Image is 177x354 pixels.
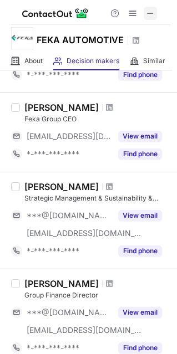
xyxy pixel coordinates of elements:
[27,307,112,317] span: ***@[DOMAIN_NAME]
[24,193,170,203] div: Strategic Management & Sustainability & Quality Management Director
[37,33,124,47] h1: FEKA AUTOMOTIVE
[24,181,99,192] div: [PERSON_NAME]
[67,57,119,65] span: Decision makers
[22,7,89,20] img: ContactOut v5.3.10
[24,278,99,289] div: [PERSON_NAME]
[11,27,33,49] img: 1354c5ed954f92d38f256a974c1ae5bd
[24,57,43,65] span: About
[27,131,112,141] span: [EMAIL_ADDRESS][DOMAIN_NAME]
[118,131,162,142] button: Reveal Button
[118,245,162,256] button: Reveal Button
[27,228,142,238] span: [EMAIL_ADDRESS][DOMAIN_NAME]
[24,114,170,124] div: Feka Group CEO
[24,290,170,300] div: Group Finance Director
[143,57,165,65] span: Similar
[27,325,142,335] span: [EMAIL_ADDRESS][DOMAIN_NAME]
[118,148,162,160] button: Reveal Button
[118,307,162,318] button: Reveal Button
[27,211,112,220] span: ***@[DOMAIN_NAME]
[118,342,162,353] button: Reveal Button
[24,102,99,113] div: [PERSON_NAME]
[118,210,162,221] button: Reveal Button
[118,69,162,80] button: Reveal Button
